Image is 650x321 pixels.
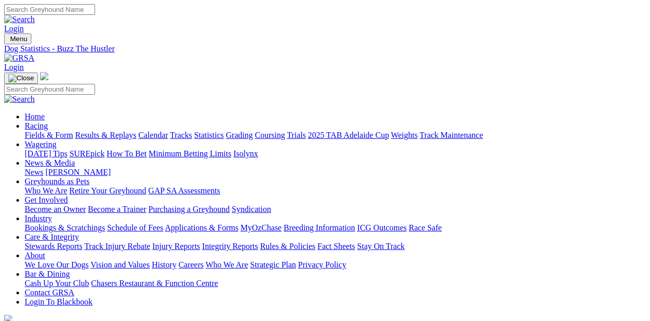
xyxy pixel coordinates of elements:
[25,242,646,251] div: Care & Integrity
[148,186,220,195] a: GAP SA Assessments
[25,223,105,232] a: Bookings & Scratchings
[25,223,646,233] div: Industry
[148,205,230,213] a: Purchasing a Greyhound
[91,279,218,288] a: Chasers Restaurant & Function Centre
[318,242,355,251] a: Fact Sheets
[8,74,34,82] img: Close
[107,149,147,158] a: How To Bet
[250,260,296,269] a: Strategic Plan
[4,44,646,53] a: Dog Statistics - Buzz The Hustler
[25,168,43,176] a: News
[25,121,48,130] a: Racing
[25,149,67,158] a: [DATE] Tips
[25,214,52,223] a: Industry
[255,131,285,139] a: Coursing
[25,177,89,186] a: Greyhounds as Pets
[25,158,75,167] a: News & Media
[25,205,86,213] a: Become an Owner
[4,33,31,44] button: Toggle navigation
[357,242,404,251] a: Stay On Track
[4,4,95,15] input: Search
[90,260,150,269] a: Vision and Values
[25,270,70,278] a: Bar & Dining
[25,149,646,158] div: Wagering
[4,95,35,104] img: Search
[202,242,258,251] a: Integrity Reports
[178,260,203,269] a: Careers
[25,168,646,177] div: News & Media
[25,186,67,195] a: Who We Are
[69,186,146,195] a: Retire Your Greyhound
[25,279,89,288] a: Cash Up Your Club
[25,279,646,288] div: Bar & Dining
[391,131,418,139] a: Weights
[226,131,253,139] a: Grading
[287,131,306,139] a: Trials
[84,242,150,251] a: Track Injury Rebate
[10,35,27,43] span: Menu
[4,15,35,24] img: Search
[233,149,258,158] a: Isolynx
[25,112,45,121] a: Home
[194,131,224,139] a: Statistics
[4,84,95,95] input: Search
[170,131,192,139] a: Tracks
[25,251,45,260] a: About
[25,288,74,297] a: Contact GRSA
[88,205,146,213] a: Become a Trainer
[4,73,38,84] button: Toggle navigation
[284,223,355,232] a: Breeding Information
[25,297,92,306] a: Login To Blackbook
[232,205,271,213] a: Syndication
[408,223,441,232] a: Race Safe
[25,131,646,140] div: Racing
[4,53,34,63] img: GRSA
[69,149,104,158] a: SUREpick
[4,24,24,33] a: Login
[25,140,57,149] a: Wagering
[138,131,168,139] a: Calendar
[25,260,88,269] a: We Love Our Dogs
[4,63,24,72] a: Login
[206,260,248,269] a: Who We Are
[107,223,163,232] a: Schedule of Fees
[40,72,48,80] img: logo-grsa-white.png
[420,131,483,139] a: Track Maintenance
[260,242,315,251] a: Rules & Policies
[357,223,406,232] a: ICG Outcomes
[308,131,389,139] a: 2025 TAB Adelaide Cup
[298,260,346,269] a: Privacy Policy
[148,149,231,158] a: Minimum Betting Limits
[240,223,282,232] a: MyOzChase
[75,131,136,139] a: Results & Replays
[152,260,176,269] a: History
[25,242,82,251] a: Stewards Reports
[152,242,200,251] a: Injury Reports
[25,195,68,204] a: Get Involved
[165,223,238,232] a: Applications & Forms
[45,168,110,176] a: [PERSON_NAME]
[25,131,73,139] a: Fields & Form
[25,233,79,241] a: Care & Integrity
[25,186,646,195] div: Greyhounds as Pets
[25,205,646,214] div: Get Involved
[25,260,646,270] div: About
